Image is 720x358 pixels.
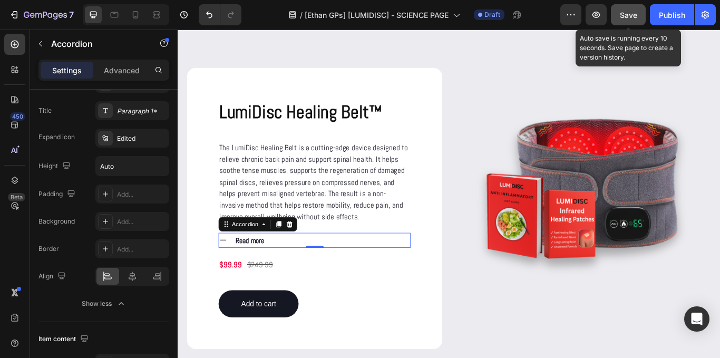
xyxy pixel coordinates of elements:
div: Expand icon [38,132,75,142]
div: Add... [117,190,167,199]
div: Padding [38,187,77,201]
p: 7 [69,8,74,21]
span: / [300,9,303,21]
button: 7 [4,4,79,25]
div: Height [38,159,73,173]
span: Draft [484,10,500,20]
div: Title [38,106,52,115]
div: Background [38,217,75,226]
div: Show less [82,298,127,309]
img: gempages_575915822975812170-8d399e9d-3892-41aa-bb3d-12764c3d4608.png [324,45,622,343]
button: Save [611,4,646,25]
div: Add... [117,245,167,254]
div: Publish [659,9,685,21]
button: Add to cart [47,304,141,336]
div: Item content [38,332,91,346]
div: Border [38,244,59,254]
p: Settings [52,65,82,76]
iframe: Design area [178,30,720,358]
input: Auto [96,157,169,176]
p: Advanced [104,65,140,76]
span: [Ethan GPs] [LUMIDISC] - SCIENCE PAGE [305,9,449,21]
div: 450 [10,112,25,121]
span: Save [620,11,637,20]
div: Add to cart [74,313,114,328]
div: Paragraph 1* [117,107,167,116]
div: Add... [117,217,167,227]
div: Undo/Redo [199,4,241,25]
div: Open Intercom Messenger [684,306,709,332]
div: Edited [117,134,167,143]
button: Publish [650,4,694,25]
button: Show less [38,294,169,313]
p: Accordion [51,37,141,50]
div: Beta [8,193,25,201]
div: Align [38,269,68,284]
